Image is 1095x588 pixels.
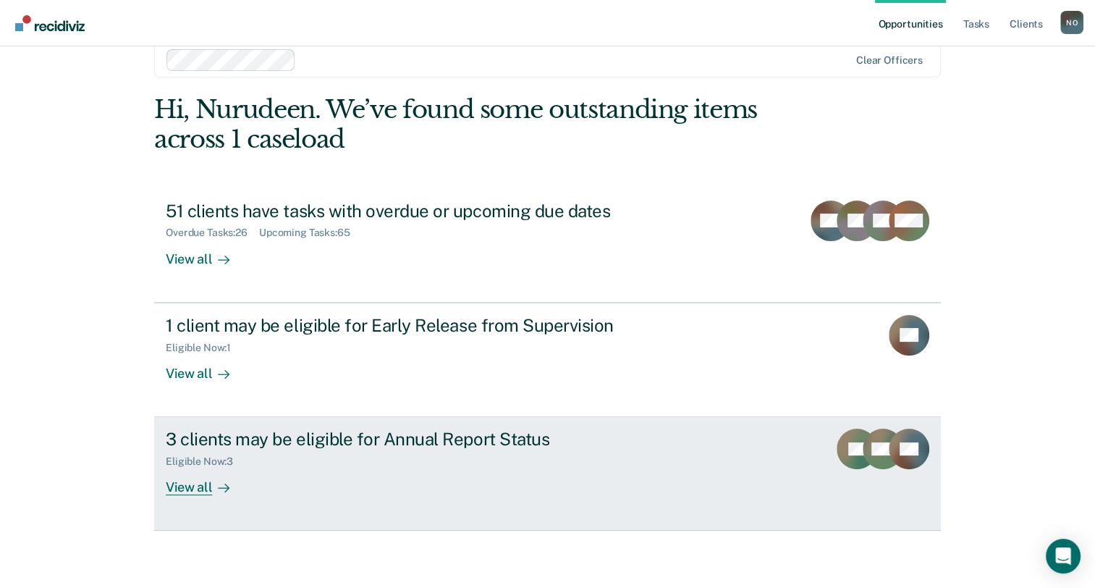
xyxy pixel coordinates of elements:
div: Eligible Now : 1 [166,342,242,354]
div: N O [1060,11,1083,34]
div: Overdue Tasks : 26 [166,227,259,239]
div: 51 clients have tasks with overdue or upcoming due dates [166,201,674,222]
div: Open Intercom Messenger [1046,539,1081,574]
div: 3 clients may be eligible for Annual Report Status [166,429,674,450]
a: 3 clients may be eligible for Annual Report StatusEligible Now:3View all [154,417,941,531]
div: View all [166,239,247,267]
a: 1 client may be eligible for Early Release from SupervisionEligible Now:1View all [154,303,941,417]
button: Profile dropdown button [1060,11,1083,34]
div: View all [166,468,247,496]
div: Upcoming Tasks : 65 [259,227,362,239]
img: Recidiviz [15,15,85,31]
div: Clear officers [856,54,923,67]
div: 1 client may be eligible for Early Release from Supervision [166,315,674,336]
a: 51 clients have tasks with overdue or upcoming due datesOverdue Tasks:26Upcoming Tasks:65View all [154,189,941,303]
div: View all [166,353,247,382]
div: Hi, Nurudeen. We’ve found some outstanding items across 1 caseload [154,95,783,154]
div: Eligible Now : 3 [166,455,245,468]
